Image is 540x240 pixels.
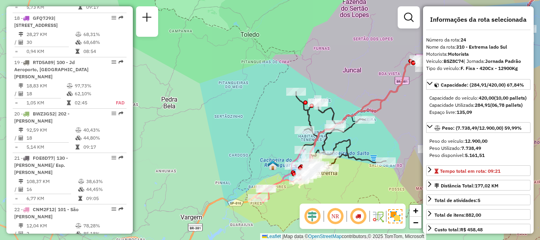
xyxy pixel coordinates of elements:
[426,79,531,90] a: Capacidade: (284,91/420,00) 67,84%
[426,195,531,205] a: Total de atividades:5
[14,59,89,79] span: 19 -
[349,207,368,226] span: Exibir sequencia da rota
[83,143,123,151] td: 09:17
[429,145,527,152] div: Peso Utilizado:
[76,40,81,45] i: % de utilização da cubagem
[26,3,78,11] td: 5,73 KM
[26,143,75,151] td: 5,14 KM
[461,145,481,151] strong: 7.738,49
[429,152,527,159] div: Peso disponível:
[83,126,123,134] td: 40,43%
[414,55,434,63] div: Atividade não roteirizada - PRISCILA DOS SANTOS
[442,125,522,131] span: Peso: (7.738,49/12.900,00) 59,99%
[76,32,81,37] i: % de utilização do peso
[465,152,485,158] strong: 5.161,51
[14,3,18,11] td: =
[26,82,66,90] td: 18,83 KM
[260,233,426,240] div: Map data © contributors,© 2025 TomTom, Microsoft
[426,36,531,43] div: Número da rota:
[33,111,55,117] span: BWZ3G52
[14,99,18,107] td: =
[413,206,418,215] span: +
[111,111,116,116] em: Opções
[466,212,481,218] strong: 882,00
[26,90,66,98] td: 18
[111,207,116,212] em: Opções
[19,179,23,184] i: Distância Total
[485,58,521,64] strong: Jornada Padrão
[83,230,123,238] td: 85,18%
[426,224,531,234] a: Custo total:R$ 458,48
[14,195,18,202] td: =
[83,47,123,55] td: 08:54
[426,58,531,65] div: Veículo:
[14,15,58,28] span: 18 -
[19,40,23,45] i: Total de Atividades
[429,138,487,144] span: Peso do veículo:
[119,155,123,160] em: Rota exportada
[14,90,18,98] td: /
[19,136,23,140] i: Total de Atividades
[26,230,75,238] td: 2
[426,51,531,58] div: Motorista:
[429,109,527,116] div: Espaço livre:
[426,43,531,51] div: Nome da rota:
[478,197,480,203] strong: 5
[119,207,123,212] em: Rota exportada
[33,155,53,161] span: FOE8D77
[456,44,507,50] strong: 310 - Extrema lado Sul
[479,95,494,101] strong: 420,00
[83,38,123,46] td: 68,68%
[86,195,123,202] td: 09:05
[14,47,18,55] td: =
[107,99,125,107] td: FAD
[14,143,18,151] td: =
[86,3,123,11] td: 09:17
[26,99,66,107] td: 1,05 KM
[434,212,481,219] div: Total de itens:
[303,207,322,226] span: Ocultar deslocamento
[14,134,18,142] td: /
[19,32,23,37] i: Distância Total
[464,58,521,64] span: | Jornada:
[457,109,472,115] strong: 135,09
[33,59,53,65] span: RTD5A89
[426,122,531,133] a: Peso: (7.738,49/12.900,00) 59,99%
[410,205,421,217] a: Zoom in
[426,91,531,119] div: Capacidade: (284,91/420,00) 67,84%
[26,126,75,134] td: 92,59 KM
[76,128,81,132] i: % de utilização do peso
[76,223,81,228] i: % de utilização do peso
[19,83,23,88] i: Distância Total
[76,136,81,140] i: % de utilização da cubagem
[14,206,79,219] span: | 101 - São [PERSON_NAME]
[461,65,518,71] strong: F. Fixa - 420Cx - 12900Kg
[465,138,487,144] strong: 12.900,00
[78,5,82,9] i: Tempo total em rota
[83,222,123,230] td: 78,28%
[19,223,23,228] i: Distância Total
[26,185,78,193] td: 16
[441,82,524,88] span: Capacidade: (284,91/420,00) 67,84%
[444,58,464,64] strong: BSZ8C74
[119,60,123,64] em: Rota exportada
[490,102,523,108] strong: (06,78 pallets)
[268,160,278,170] img: PA Extrema
[418,145,438,153] div: Atividade não roteirizada - SAMUEL LUIS OLIVEIRA SILVA COMERCIO DE A
[139,9,155,27] a: Nova sessão e pesquisa
[429,94,527,102] div: Capacidade do veículo:
[26,47,75,55] td: 0,94 KM
[14,206,79,219] span: 22 -
[67,83,73,88] i: % de utilização do peso
[19,128,23,132] i: Distância Total
[67,91,73,96] i: % de utilização da cubagem
[14,15,58,28] span: | [STREET_ADDRESS]
[410,217,421,229] a: Zoom out
[26,134,75,142] td: 18
[111,15,116,20] em: Opções
[475,183,498,189] span: 177,02 KM
[67,100,71,105] i: Tempo total em rota
[14,230,18,238] td: /
[74,82,107,90] td: 97,73%
[426,134,531,162] div: Peso: (7.738,49/12.900,00) 59,99%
